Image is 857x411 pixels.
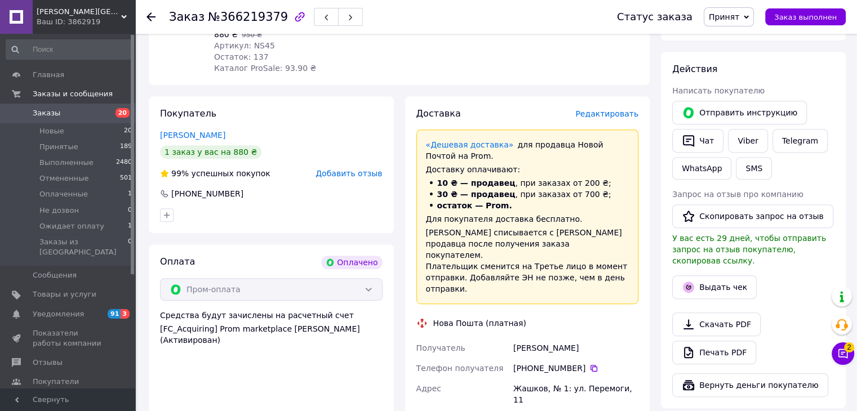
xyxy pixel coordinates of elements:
div: Для покупателя доставка бесплатно. [426,213,629,225]
span: Редактировать [575,109,638,118]
span: 2 [844,342,854,352]
span: Действия [672,64,717,74]
button: SMS [736,157,772,180]
button: Заказ выполнен [765,8,846,25]
span: Новые [39,126,64,136]
span: 880 ₴ [214,30,238,39]
span: 1 [128,189,132,199]
span: 91 [108,309,121,319]
span: Покупатель [160,108,216,119]
span: Каталог ProSale: 93.90 ₴ [214,64,316,73]
span: остаток — Prom. [437,201,512,210]
a: Скачать PDF [672,312,761,336]
span: 950 ₴ [242,31,262,39]
span: Добавить отзыв [316,169,382,178]
div: Статус заказа [617,11,692,23]
span: Товары и услуги [33,289,96,300]
button: Чат с покупателем2 [832,342,854,365]
button: Отправить инструкцию [672,101,807,124]
li: , при заказах от 200 ₴; [426,177,629,189]
span: Заказ [169,10,205,24]
a: Печать PDF [672,341,756,364]
span: Отмененные [39,173,88,184]
input: Поиск [6,39,133,60]
span: Запрос на отзыв про компанию [672,190,803,199]
div: [PHONE_NUMBER] [170,188,245,199]
a: WhatsApp [672,157,731,180]
span: Доставка [416,108,461,119]
span: Покупатели [33,377,79,387]
span: Остаток: 137 [214,52,269,61]
button: Скопировать запрос на отзыв [672,204,833,228]
span: Сообщения [33,270,77,280]
a: Viber [728,129,767,153]
span: 189 [120,142,132,152]
span: 1 [128,221,132,231]
div: для продавца Новой Почтой на Prom. [426,139,629,162]
li: , при заказах от 700 ₴; [426,189,629,200]
span: Заказы [33,108,60,118]
span: 20 [124,126,132,136]
span: 30 ₴ — продавец [437,190,516,199]
div: [PERSON_NAME] списывается с [PERSON_NAME] продавца после получения заказа покупателем. Плательщик... [426,227,629,294]
button: Выдать чек [672,275,757,299]
span: №366219379 [208,10,288,24]
span: Оплата [160,256,195,267]
span: Выполненные [39,158,94,168]
span: Получатель [416,343,465,352]
span: 0 [128,237,132,257]
div: [PHONE_NUMBER] [513,363,638,374]
span: Оплаченные [39,189,88,199]
div: Вернуться назад [146,11,156,23]
span: 501 [120,173,132,184]
div: Доставку оплачивают: [426,164,629,175]
span: 99% [171,169,189,178]
span: Заказ выполнен [774,13,837,21]
span: 0 [128,205,132,216]
div: Оплачено [321,256,382,269]
div: Ваш ID: 3862919 [37,17,135,27]
span: Не дозвон [39,205,79,216]
div: Жашков, № 1: ул. Перемоги, 11 [511,378,641,410]
span: Отзывы [33,358,63,368]
span: Главная [33,70,64,80]
div: Средства будут зачислены на расчетный счет [160,310,383,346]
span: 2480 [116,158,132,168]
span: 10 ₴ — продавец [437,178,516,187]
span: 3 [121,309,130,319]
span: Артикул: NS45 [214,41,275,50]
span: Принятые [39,142,78,152]
span: Feller House [37,7,121,17]
span: Принят [709,12,739,21]
button: Чат [672,129,723,153]
div: успешных покупок [160,168,270,179]
span: У вас есть 29 дней, чтобы отправить запрос на отзыв покупателю, скопировав ссылку. [672,234,826,265]
span: Ожидает оплату [39,221,104,231]
span: Показатели работы компании [33,328,104,349]
span: Заказы и сообщения [33,89,113,99]
a: Telegram [772,129,828,153]
span: Адрес [416,384,441,393]
span: 20 [116,108,130,118]
a: [PERSON_NAME] [160,131,225,140]
span: Телефон получателя [416,364,504,373]
a: «Дешевая доставка» [426,140,514,149]
span: Заказы из [GEOGRAPHIC_DATA] [39,237,128,257]
div: 1 заказ у вас на 880 ₴ [160,145,261,159]
button: Вернуть деньги покупателю [672,373,828,397]
div: [PERSON_NAME] [511,338,641,358]
span: Написать покупателю [672,86,765,95]
div: [FC_Acquiring] Prom marketplace [PERSON_NAME] (Активирован) [160,323,383,346]
div: Нова Пошта (платная) [430,318,529,329]
span: Уведомления [33,309,84,319]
